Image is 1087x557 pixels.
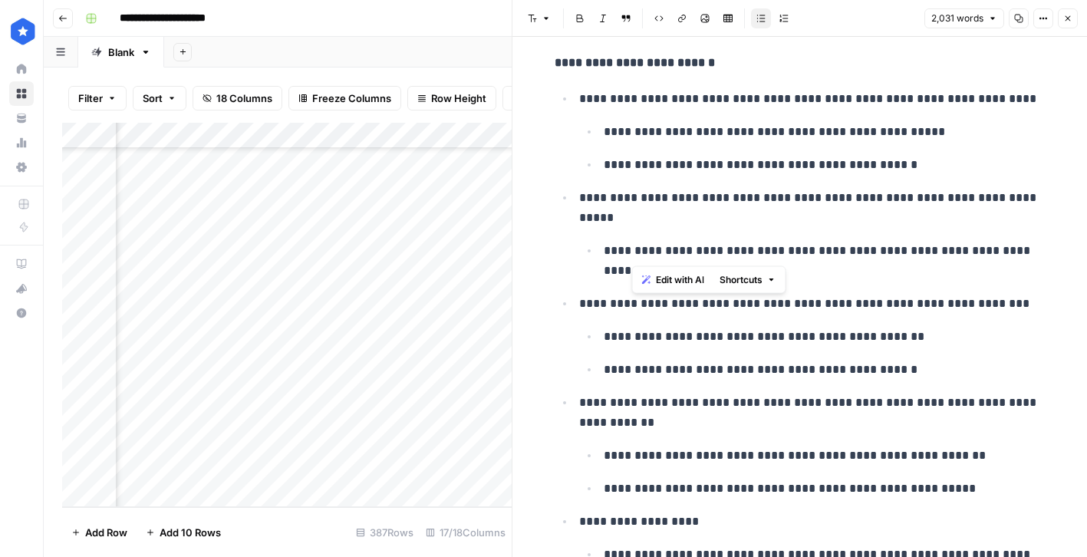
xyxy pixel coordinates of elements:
[85,525,127,540] span: Add Row
[9,106,34,130] a: Your Data
[636,270,710,290] button: Edit with AI
[9,276,34,301] button: What's new?
[9,18,37,45] img: ConsumerAffairs Logo
[216,91,272,106] span: 18 Columns
[431,91,486,106] span: Row Height
[133,86,186,110] button: Sort
[78,91,103,106] span: Filter
[10,277,33,300] div: What's new?
[9,155,34,180] a: Settings
[9,130,34,155] a: Usage
[656,273,704,287] span: Edit with AI
[407,86,496,110] button: Row Height
[108,44,134,60] div: Blank
[137,520,230,545] button: Add 10 Rows
[193,86,282,110] button: 18 Columns
[720,273,763,287] span: Shortcuts
[924,8,1004,28] button: 2,031 words
[713,270,782,290] button: Shortcuts
[420,520,512,545] div: 17/18 Columns
[9,12,34,51] button: Workspace: ConsumerAffairs
[931,12,983,25] span: 2,031 words
[62,520,137,545] button: Add Row
[288,86,401,110] button: Freeze Columns
[68,86,127,110] button: Filter
[350,520,420,545] div: 387 Rows
[160,525,221,540] span: Add 10 Rows
[9,301,34,325] button: Help + Support
[9,81,34,106] a: Browse
[312,91,391,106] span: Freeze Columns
[9,57,34,81] a: Home
[78,37,164,68] a: Blank
[143,91,163,106] span: Sort
[9,252,34,276] a: AirOps Academy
